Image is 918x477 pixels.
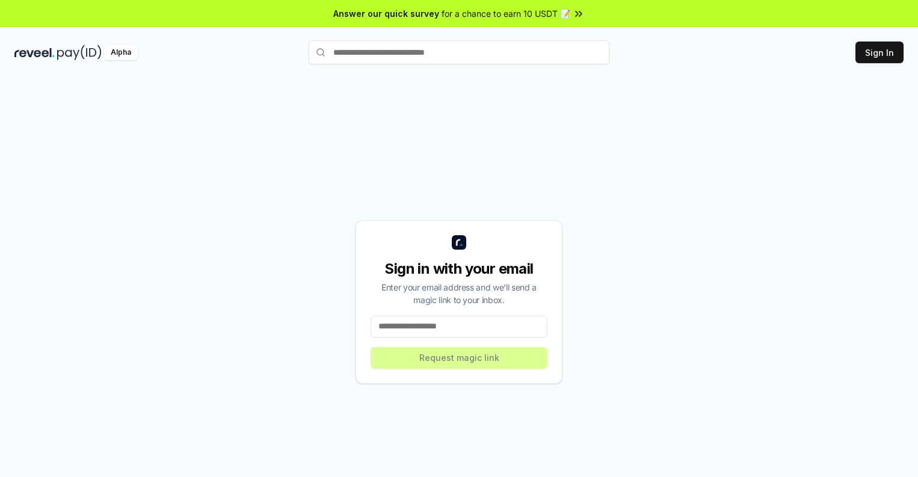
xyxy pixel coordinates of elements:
[371,281,547,306] div: Enter your email address and we’ll send a magic link to your inbox.
[371,259,547,279] div: Sign in with your email
[14,45,55,60] img: reveel_dark
[452,235,466,250] img: logo_small
[855,42,904,63] button: Sign In
[57,45,102,60] img: pay_id
[442,7,570,20] span: for a chance to earn 10 USDT 📝
[333,7,439,20] span: Answer our quick survey
[104,45,138,60] div: Alpha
